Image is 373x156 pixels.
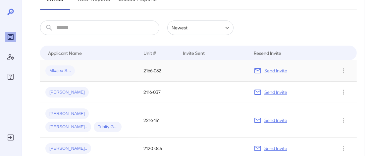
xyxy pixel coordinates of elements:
span: [PERSON_NAME].. [45,145,91,152]
div: Resend Invite [254,49,281,57]
span: Mkajea S... [45,68,75,74]
div: Log Out [5,132,16,143]
button: Row Actions [338,87,349,97]
p: Send Invite [264,117,287,124]
td: 2116-037 [138,82,178,103]
span: [PERSON_NAME] [45,89,89,96]
div: FAQ [5,71,16,82]
span: [PERSON_NAME].. [45,124,91,130]
p: Send Invite [264,89,287,96]
p: Send Invite [264,145,287,152]
p: Send Invite [264,67,287,74]
span: [PERSON_NAME] [45,111,89,117]
div: Newest [167,20,234,35]
td: 2216-151 [138,103,178,138]
div: Reports [5,32,16,42]
div: Unit # [144,49,156,57]
div: Invite Sent [183,49,205,57]
div: Applicant Name [48,49,82,57]
td: 2166-082 [138,60,178,82]
button: Row Actions [338,115,349,126]
div: Manage Users [5,52,16,62]
button: Row Actions [338,143,349,154]
span: Trinity G... [94,124,121,130]
button: Row Actions [338,65,349,76]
